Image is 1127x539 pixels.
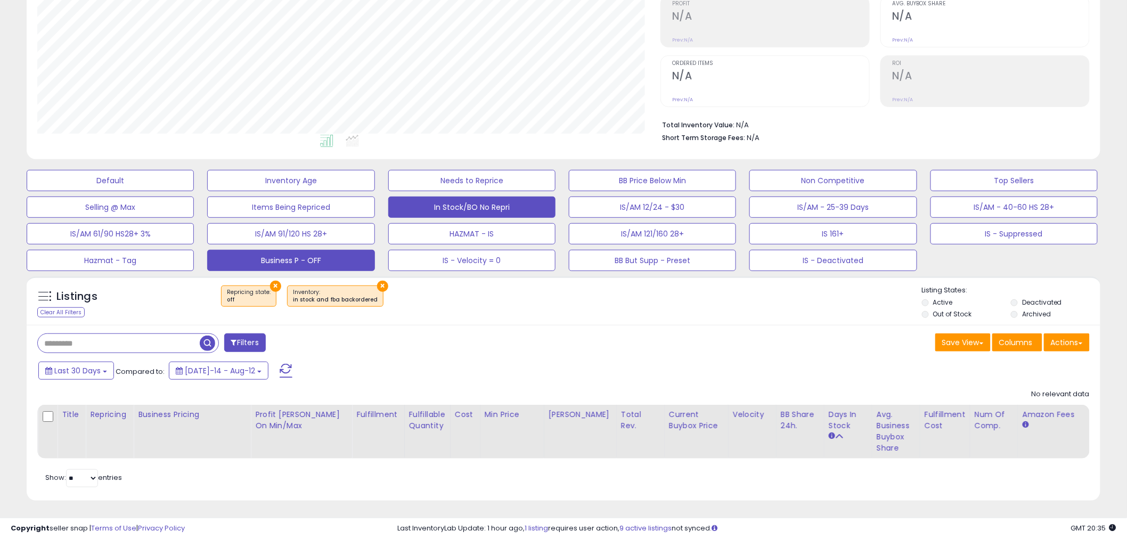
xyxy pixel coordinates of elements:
[27,223,194,244] button: IS/AM 61/90 HS28+ 3%
[892,61,1089,67] span: ROI
[749,170,917,191] button: Non Competitive
[662,133,745,142] b: Short Term Storage Fees:
[621,409,660,431] div: Total Rev.
[388,250,556,271] button: IS - Velocity = 0
[892,70,1089,84] h2: N/A
[935,333,991,352] button: Save View
[293,296,378,304] div: in stock and fba backordered
[1044,333,1090,352] button: Actions
[749,223,917,244] button: IS 161+
[999,337,1033,348] span: Columns
[569,197,736,218] button: IS/AM 12/24 - $30
[892,96,913,103] small: Prev: N/A
[227,288,271,304] span: Repricing state :
[892,1,1089,7] span: Avg. Buybox Share
[525,523,549,533] a: 1 listing
[91,523,136,533] a: Terms of Use
[933,298,953,307] label: Active
[169,362,268,380] button: [DATE]-14 - Aug-12
[975,409,1014,431] div: Num of Comp.
[27,197,194,218] button: Selling @ Max
[27,170,194,191] button: Default
[672,1,869,7] span: Profit
[749,197,917,218] button: IS/AM - 25-39 Days
[620,523,672,533] a: 9 active listings
[207,197,374,218] button: Items Being Repriced
[90,409,129,420] div: Repricing
[185,365,255,376] span: [DATE]-14 - Aug-12
[37,307,85,317] div: Clear All Filters
[1023,409,1115,420] div: Amazon Fees
[672,37,693,43] small: Prev: N/A
[569,250,736,271] button: BB But Supp - Preset
[207,170,374,191] button: Inventory Age
[56,289,97,304] h5: Listings
[925,409,966,431] div: Fulfillment Cost
[930,223,1098,244] button: IS - Suppressed
[672,10,869,24] h2: N/A
[1022,309,1051,318] label: Archived
[922,285,1100,296] p: Listing States:
[138,523,185,533] a: Privacy Policy
[829,431,835,441] small: Days In Stock.
[933,309,972,318] label: Out of Stock
[207,223,374,244] button: IS/AM 91/120 HS 28+
[388,170,556,191] button: Needs to Reprice
[892,10,1089,24] h2: N/A
[1022,298,1062,307] label: Deactivated
[45,472,122,483] span: Show: entries
[11,524,185,534] div: seller snap | |
[1032,389,1090,399] div: No relevant data
[227,296,271,304] div: off
[455,409,476,420] div: Cost
[62,409,81,420] div: Title
[388,223,556,244] button: HAZMAT - IS
[892,37,913,43] small: Prev: N/A
[356,409,399,420] div: Fulfillment
[781,409,820,431] div: BB Share 24h.
[398,524,1116,534] div: Last InventoryLab Update: 1 hour ago, requires user action, not synced.
[1071,523,1116,533] span: 2025-09-12 20:35 GMT
[749,250,917,271] button: IS - Deactivated
[251,405,352,459] th: The percentage added to the cost of goods (COGS) that forms the calculator for Min & Max prices.
[38,362,114,380] button: Last 30 Days
[877,409,916,454] div: Avg. Business Buybox Share
[662,120,734,129] b: Total Inventory Value:
[224,333,266,352] button: Filters
[662,118,1082,130] li: N/A
[485,409,540,420] div: Min Price
[569,223,736,244] button: IS/AM 121/160 28+
[388,197,556,218] button: In Stock/BO No Repri
[27,250,194,271] button: Hazmat - Tag
[409,409,446,431] div: Fulfillable Quantity
[54,365,101,376] span: Last 30 Days
[672,96,693,103] small: Prev: N/A
[569,170,736,191] button: BB Price Below Min
[377,281,388,292] button: ×
[672,70,869,84] h2: N/A
[207,250,374,271] button: Business P - OFF
[992,333,1042,352] button: Columns
[255,409,347,431] div: Profit [PERSON_NAME] on Min/Max
[270,281,281,292] button: ×
[930,197,1098,218] button: IS/AM - 40-60 HS 28+
[138,409,246,420] div: Business Pricing
[549,409,612,420] div: [PERSON_NAME]
[672,61,869,67] span: Ordered Items
[11,523,50,533] strong: Copyright
[669,409,724,431] div: Current Buybox Price
[1023,420,1029,430] small: Amazon Fees.
[116,366,165,377] span: Compared to:
[930,170,1098,191] button: Top Sellers
[733,409,772,420] div: Velocity
[747,133,759,143] span: N/A
[829,409,868,431] div: Days In Stock
[293,288,378,304] span: Inventory :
